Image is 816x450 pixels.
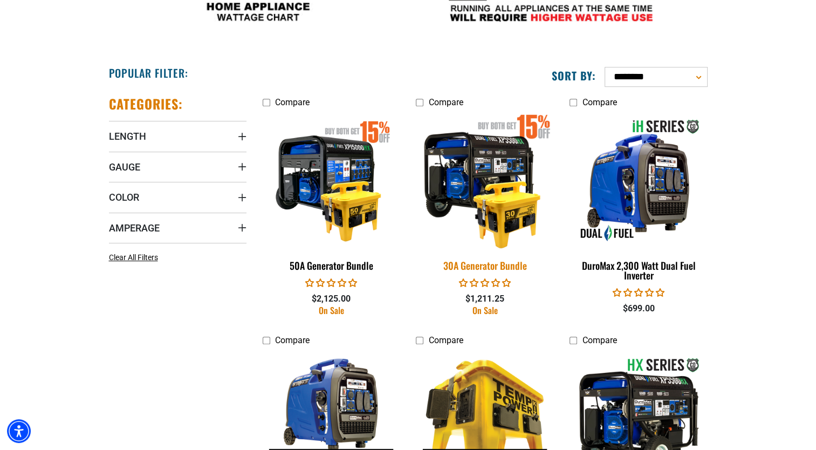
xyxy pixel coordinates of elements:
div: 30A Generator Bundle [416,261,553,270]
h2: Categories: [109,96,183,112]
summary: Gauge [109,152,246,182]
a: Clear All Filters [109,252,162,263]
summary: Color [109,182,246,212]
label: Sort by: [552,69,596,83]
div: $699.00 [570,302,707,315]
span: Compare [275,335,310,345]
a: 50A Generator Bundle 50A Generator Bundle [263,113,400,277]
a: DuroMax 2,300 Watt Dual Fuel Inverter DuroMax 2,300 Watt Dual Fuel Inverter [570,113,707,287]
span: 0.00 stars [459,278,511,288]
summary: Amperage [109,213,246,243]
h2: Popular Filter: [109,66,188,80]
span: Compare [582,335,616,345]
div: $1,211.25 [416,292,553,305]
span: Compare [428,97,463,107]
span: Length [109,130,146,142]
div: DuroMax 2,300 Watt Dual Fuel Inverter [570,261,707,280]
span: Gauge [109,161,140,173]
div: $2,125.00 [263,292,400,305]
a: 30A Generator Bundle 30A Generator Bundle [416,113,553,277]
span: Amperage [109,222,160,234]
img: DuroMax 2,300 Watt Dual Fuel Inverter [571,118,707,242]
div: On Sale [416,306,553,315]
img: 50A Generator Bundle [263,118,399,242]
span: Color [109,191,139,203]
span: Compare [582,97,616,107]
span: 0.00 stars [613,288,664,298]
span: Clear All Filters [109,253,158,262]
div: 50A Generator Bundle [263,261,400,270]
summary: Length [109,121,246,151]
span: Compare [275,97,310,107]
div: Accessibility Menu [7,419,31,443]
div: On Sale [263,306,400,315]
img: 30A Generator Bundle [409,111,560,249]
span: Compare [428,335,463,345]
span: 0.00 stars [305,278,357,288]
